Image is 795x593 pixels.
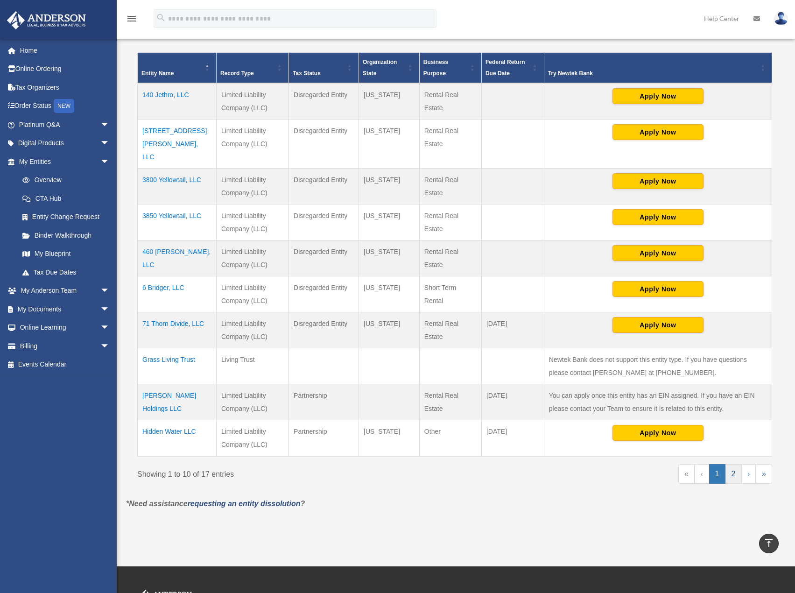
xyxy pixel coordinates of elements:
[612,317,704,333] button: Apply Now
[138,83,217,120] td: 140 Jethro, LLC
[481,384,544,420] td: [DATE]
[544,384,772,420] td: You can apply once this entity has an EIN assigned. If you have an EIN please contact your Team t...
[13,208,119,226] a: Entity Change Request
[544,348,772,384] td: Newtek Bank does not support this entity type. If you have questions please contact [PERSON_NAME]...
[138,240,217,276] td: 460 [PERSON_NAME], LLC
[138,53,217,84] th: Entity Name: Activate to invert sorting
[419,169,481,205] td: Rental Real Estate
[481,420,544,457] td: [DATE]
[709,464,725,484] a: 1
[13,189,119,208] a: CTA Hub
[7,337,124,355] a: Billingarrow_drop_down
[363,59,397,77] span: Organization State
[216,83,288,120] td: Limited Liability Company (LLC)
[216,348,288,384] td: Living Trust
[7,355,124,374] a: Events Calendar
[419,53,481,84] th: Business Purpose: Activate to sort
[7,134,124,153] a: Digital Productsarrow_drop_down
[612,88,704,104] button: Apply Now
[7,318,124,337] a: Online Learningarrow_drop_down
[216,169,288,205] td: Limited Liability Company (LLC)
[419,384,481,420] td: Rental Real Estate
[419,205,481,240] td: Rental Real Estate
[138,120,217,169] td: [STREET_ADDRESS][PERSON_NAME], LLC
[548,68,758,79] div: Try Newtek Bank
[7,300,124,318] a: My Documentsarrow_drop_down
[419,120,481,169] td: Rental Real Estate
[612,425,704,441] button: Apply Now
[100,300,119,319] span: arrow_drop_down
[419,83,481,120] td: Rental Real Estate
[481,312,544,348] td: [DATE]
[419,276,481,312] td: Short Term Rental
[138,312,217,348] td: 71 Thorn Divide, LLC
[126,13,137,24] i: menu
[289,205,359,240] td: Disregarded Entity
[756,464,772,484] a: Last
[741,464,756,484] a: Next
[100,152,119,171] span: arrow_drop_down
[359,420,420,457] td: [US_STATE]
[216,312,288,348] td: Limited Liability Company (LLC)
[216,276,288,312] td: Limited Liability Company (LLC)
[289,169,359,205] td: Disregarded Entity
[419,240,481,276] td: Rental Real Estate
[54,99,74,113] div: NEW
[216,53,288,84] th: Record Type: Activate to sort
[695,464,709,484] a: Previous
[763,537,774,549] i: vertical_align_top
[188,500,301,508] a: requesting an entity dissolution
[7,60,124,78] a: Online Ordering
[725,464,742,484] a: 2
[220,70,254,77] span: Record Type
[612,173,704,189] button: Apply Now
[289,53,359,84] th: Tax Status: Activate to sort
[138,348,217,384] td: Grass Living Trust
[7,41,124,60] a: Home
[759,534,779,553] a: vertical_align_top
[359,53,420,84] th: Organization State: Activate to sort
[7,115,124,134] a: Platinum Q&Aarrow_drop_down
[13,226,119,245] a: Binder Walkthrough
[612,209,704,225] button: Apply Now
[485,59,525,77] span: Federal Return Due Date
[293,70,321,77] span: Tax Status
[138,205,217,240] td: 3850 Yellowtail, LLC
[359,169,420,205] td: [US_STATE]
[216,420,288,457] td: Limited Liability Company (LLC)
[359,83,420,120] td: [US_STATE]
[289,83,359,120] td: Disregarded Entity
[419,312,481,348] td: Rental Real Estate
[423,59,448,77] span: Business Purpose
[126,500,305,508] em: *Need assistance ?
[138,169,217,205] td: 3800 Yellowtail, LLC
[7,282,124,300] a: My Anderson Teamarrow_drop_down
[137,464,448,481] div: Showing 1 to 10 of 17 entries
[216,120,288,169] td: Limited Liability Company (LLC)
[138,420,217,457] td: Hidden Water LLC
[359,312,420,348] td: [US_STATE]
[13,245,119,263] a: My Blueprint
[216,240,288,276] td: Limited Liability Company (LLC)
[13,263,119,282] a: Tax Due Dates
[774,12,788,25] img: User Pic
[289,384,359,420] td: Partnership
[100,318,119,338] span: arrow_drop_down
[141,70,174,77] span: Entity Name
[4,11,89,29] img: Anderson Advisors Platinum Portal
[138,384,217,420] td: [PERSON_NAME] Holdings LLC
[156,13,166,23] i: search
[100,282,119,301] span: arrow_drop_down
[216,205,288,240] td: Limited Liability Company (LLC)
[289,276,359,312] td: Disregarded Entity
[216,384,288,420] td: Limited Liability Company (LLC)
[359,120,420,169] td: [US_STATE]
[126,16,137,24] a: menu
[359,205,420,240] td: [US_STATE]
[419,420,481,457] td: Other
[678,464,695,484] a: First
[289,420,359,457] td: Partnership
[544,53,772,84] th: Try Newtek Bank : Activate to sort
[612,124,704,140] button: Apply Now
